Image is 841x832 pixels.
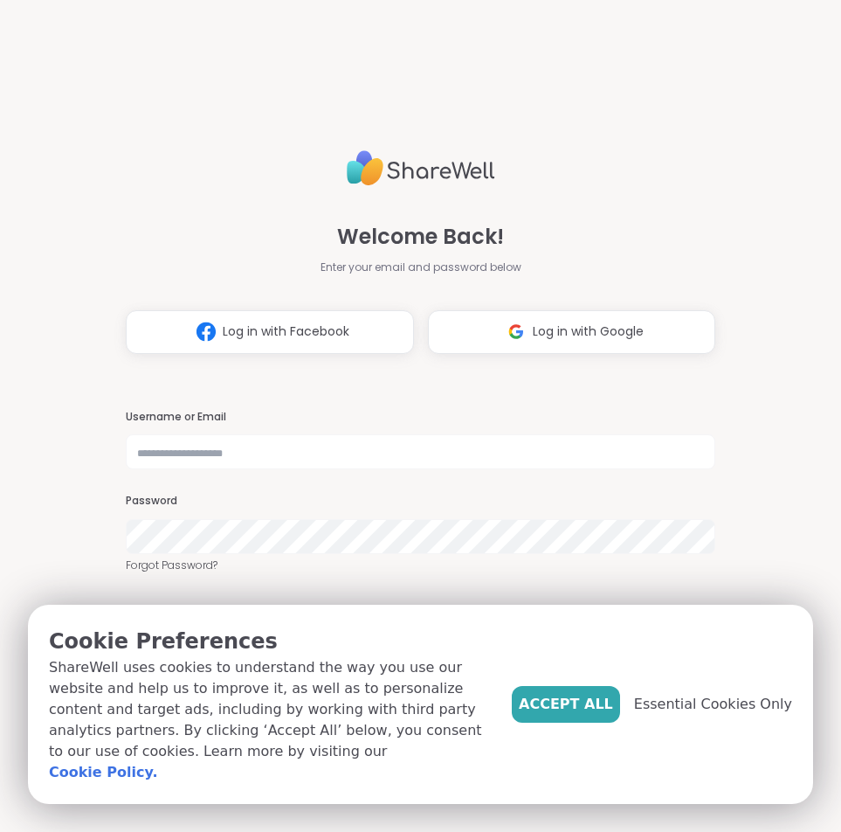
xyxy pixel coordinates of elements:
[634,694,792,715] span: Essential Cookies Only
[500,315,533,348] img: ShareWell Logomark
[49,762,157,783] a: Cookie Policy.
[347,143,495,193] img: ShareWell Logo
[321,260,521,275] span: Enter your email and password below
[223,322,349,341] span: Log in with Facebook
[126,310,413,354] button: Log in with Facebook
[126,410,714,425] h3: Username or Email
[519,694,613,715] span: Accept All
[190,315,223,348] img: ShareWell Logomark
[533,322,644,341] span: Log in with Google
[337,221,504,253] span: Welcome Back!
[49,657,498,783] p: ShareWell uses cookies to understand the way you use our website and help us to improve it, as we...
[126,494,714,509] h3: Password
[512,686,620,723] button: Accept All
[126,558,714,573] a: Forgot Password?
[49,626,498,657] p: Cookie Preferences
[428,310,715,354] button: Log in with Google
